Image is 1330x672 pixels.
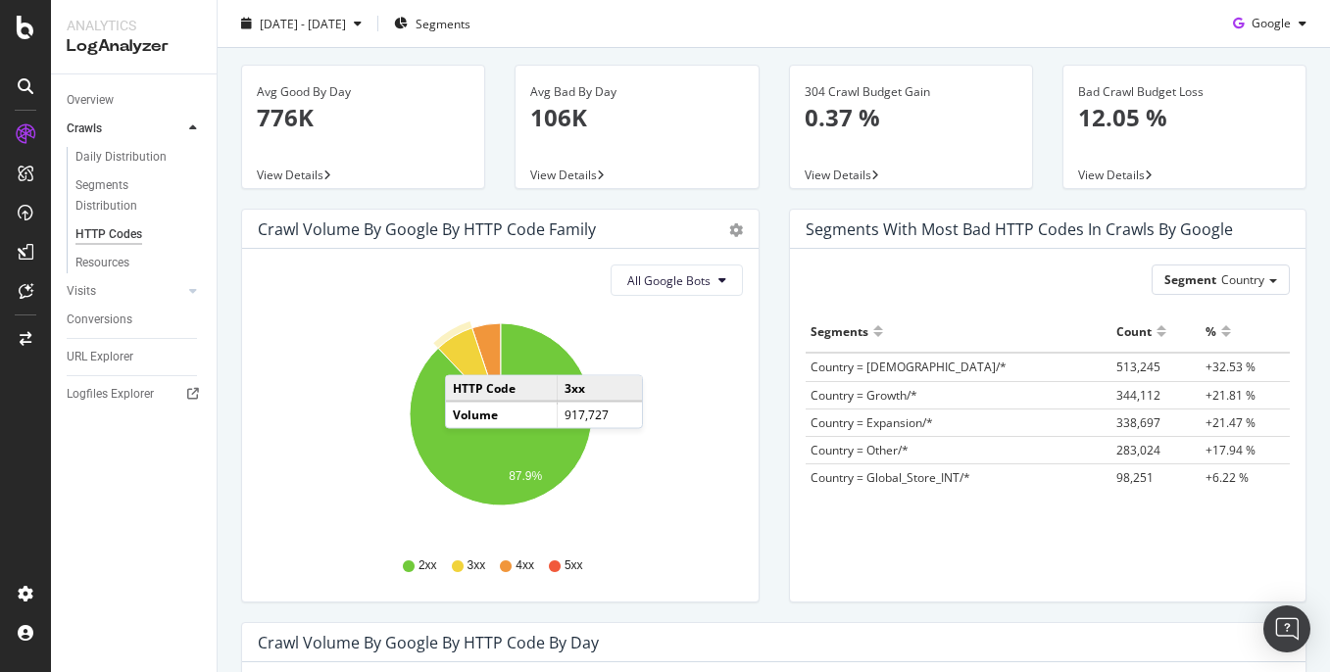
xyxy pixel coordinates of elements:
[811,315,868,347] div: Segments
[1252,15,1291,31] span: Google
[233,8,369,39] button: [DATE] - [DATE]
[67,384,154,405] div: Logfiles Explorer
[611,264,743,296] button: All Google Bots
[811,414,933,431] span: Country = Expansion/*
[419,557,437,574] span: 2xx
[1221,271,1264,288] span: Country
[1206,442,1256,458] span: +17.94 %
[558,376,642,402] td: 3xx
[257,83,469,101] div: Avg Good By Day
[258,219,596,239] div: Crawl Volume by google by HTTP Code Family
[67,281,183,302] a: Visits
[811,442,909,458] span: Country = Other/*
[530,83,743,101] div: Avg Bad By Day
[257,101,469,134] p: 776K
[627,272,711,289] span: All Google Bots
[1206,315,1216,347] div: %
[805,101,1017,134] p: 0.37 %
[1206,387,1256,404] span: +21.81 %
[75,224,203,245] a: HTTP Codes
[75,253,129,273] div: Resources
[729,223,743,237] div: gear
[258,312,743,539] svg: A chart.
[1263,605,1310,652] div: Open Intercom Messenger
[67,310,132,330] div: Conversions
[67,119,102,139] div: Crawls
[67,35,201,58] div: LogAnalyzer
[1225,8,1314,39] button: Google
[67,347,133,367] div: URL Explorer
[468,557,486,574] span: 3xx
[1164,271,1216,288] span: Segment
[75,253,203,273] a: Resources
[67,90,114,111] div: Overview
[75,175,184,216] div: Segments Distribution
[811,359,1007,375] span: Country = [DEMOGRAPHIC_DATA]/*
[67,310,203,330] a: Conversions
[530,101,743,134] p: 106K
[67,119,183,139] a: Crawls
[1078,101,1291,134] p: 12.05 %
[805,167,871,183] span: View Details
[257,167,323,183] span: View Details
[565,557,583,574] span: 5xx
[446,402,558,427] td: Volume
[260,15,346,31] span: [DATE] - [DATE]
[530,167,597,183] span: View Details
[67,281,96,302] div: Visits
[811,387,917,404] span: Country = Growth/*
[1116,442,1160,458] span: 283,024
[1116,359,1160,375] span: 513,245
[1206,359,1256,375] span: +32.53 %
[1116,387,1160,404] span: 344,112
[811,469,970,486] span: Country = Global_Store_INT/*
[75,175,203,216] a: Segments Distribution
[1206,414,1256,431] span: +21.47 %
[1206,469,1249,486] span: +6.22 %
[1078,167,1145,183] span: View Details
[75,147,167,168] div: Daily Distribution
[558,402,642,427] td: 917,727
[446,376,558,402] td: HTTP Code
[67,16,201,35] div: Analytics
[805,83,1017,101] div: 304 Crawl Budget Gain
[67,347,203,367] a: URL Explorer
[75,147,203,168] a: Daily Distribution
[258,633,599,652] div: Crawl Volume by google by HTTP Code by Day
[75,224,142,245] div: HTTP Codes
[516,557,534,574] span: 4xx
[806,219,1233,239] div: Segments with most bad HTTP codes in Crawls by google
[1116,414,1160,431] span: 338,697
[509,470,542,484] text: 87.9%
[1116,469,1154,486] span: 98,251
[1078,83,1291,101] div: Bad Crawl Budget Loss
[1116,315,1152,347] div: Count
[67,384,203,405] a: Logfiles Explorer
[386,8,478,39] button: Segments
[67,90,203,111] a: Overview
[416,15,470,31] span: Segments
